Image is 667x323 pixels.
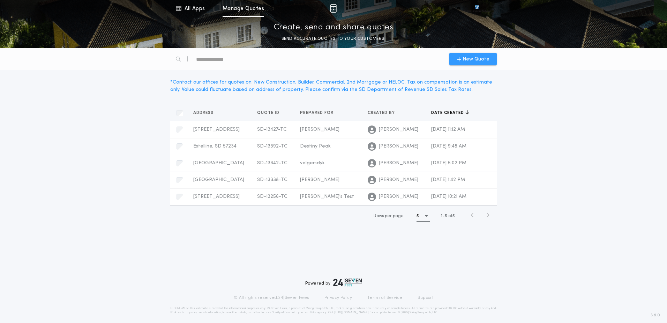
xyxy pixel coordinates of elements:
[431,194,466,199] span: [DATE] 10:21 AM
[368,110,396,116] span: Created by
[333,278,362,287] img: logo
[651,312,660,318] span: 3.8.0
[417,210,430,222] button: 5
[379,160,418,167] span: [PERSON_NAME]
[193,109,219,116] button: Address
[462,5,492,12] img: vs-icon
[257,109,285,116] button: Quote ID
[431,160,466,166] span: [DATE] 5:02 PM
[257,127,287,132] span: SD-13427-TC
[417,213,419,220] h1: 5
[170,79,497,93] div: * Contact our offices for quotes on: New Construction, Builder, Commercial, 2nd Mortgage or HELOC...
[463,56,489,63] span: New Quote
[193,160,244,166] span: [GEOGRAPHIC_DATA]
[368,109,400,116] button: Created by
[305,278,362,287] div: Powered by
[330,4,337,13] img: img
[379,177,418,184] span: [PERSON_NAME]
[334,311,369,314] a: [URL][DOMAIN_NAME]
[234,295,309,301] p: © All rights reserved. 24|Seven Fees
[257,160,287,166] span: SD-13342-TC
[257,177,287,182] span: SD-13338-TC
[300,177,339,182] span: [PERSON_NAME]
[441,214,442,218] span: 1
[367,295,402,301] a: Terms of Service
[445,214,447,218] span: 5
[418,295,433,301] a: Support
[257,194,287,199] span: SD-13256-TC
[193,127,240,132] span: [STREET_ADDRESS]
[257,110,281,116] span: Quote ID
[431,110,465,116] span: Date created
[282,35,385,42] p: SEND ACCURATE QUOTES TO YOUR CUSTOMERS.
[193,177,244,182] span: [GEOGRAPHIC_DATA]
[379,143,418,150] span: [PERSON_NAME]
[431,144,466,149] span: [DATE] 9:48 AM
[193,194,240,199] span: [STREET_ADDRESS]
[324,295,352,301] a: Privacy Policy
[431,127,465,132] span: [DATE] 11:12 AM
[170,306,497,315] p: DISCLAIMER: This estimate is provided for informational purposes only. 24|Seven Fees, a product o...
[379,193,418,200] span: [PERSON_NAME]
[274,22,394,33] p: Create, send and share quotes
[449,53,497,65] button: New Quote
[379,126,418,133] span: [PERSON_NAME]
[300,110,335,116] span: Prepared for
[431,109,469,116] button: Date created
[300,160,325,166] span: velgersdyk
[448,213,455,219] span: of 5
[300,144,331,149] span: Destiny Peak
[193,144,237,149] span: Estelline, SD 57234
[193,110,215,116] span: Address
[300,194,354,199] span: [PERSON_NAME]'s Test
[257,144,287,149] span: SD-13392-TC
[300,127,339,132] span: [PERSON_NAME]
[374,214,405,218] span: Rows per page:
[431,177,465,182] span: [DATE] 1:42 PM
